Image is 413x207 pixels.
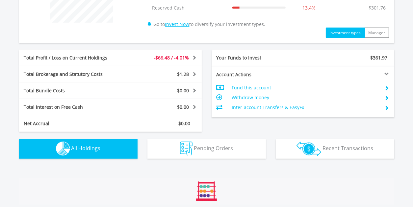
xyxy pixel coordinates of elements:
[289,1,329,14] td: 13.4%
[147,139,266,159] button: Pending Orders
[232,93,379,103] td: Withdraw money
[326,28,365,38] button: Investment types
[71,145,101,152] span: All Holdings
[19,120,126,127] div: Net Accrual
[232,103,379,112] td: Inter-account Transfers & EasyFx
[19,55,126,61] div: Total Profit / Loss on Current Holdings
[19,139,138,159] button: All Holdings
[371,55,388,61] span: $361.97
[19,87,126,94] div: Total Bundle Costs
[19,104,126,110] div: Total Interest on Free Cash
[232,83,379,93] td: Fund this account
[177,104,189,110] span: $0.00
[365,28,389,38] button: Manager
[212,55,303,61] div: Your Funds to Invest
[276,139,394,159] button: Recent Transactions
[212,71,303,78] div: Account Actions
[194,145,233,152] span: Pending Orders
[366,1,389,14] td: $301.76
[180,142,193,156] img: pending_instructions-wht.png
[179,120,191,126] span: $0.00
[177,87,189,94] span: $0.00
[149,1,229,14] td: Reserved Cash
[154,55,189,61] span: -$66.48 / -4.01%
[56,142,70,156] img: holdings-wht.png
[177,71,189,77] span: $1.28
[323,145,373,152] span: Recent Transactions
[165,21,190,27] a: Invest Now
[297,142,321,156] img: transactions-zar-wht.png
[19,71,126,78] div: Total Brokerage and Statutory Costs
